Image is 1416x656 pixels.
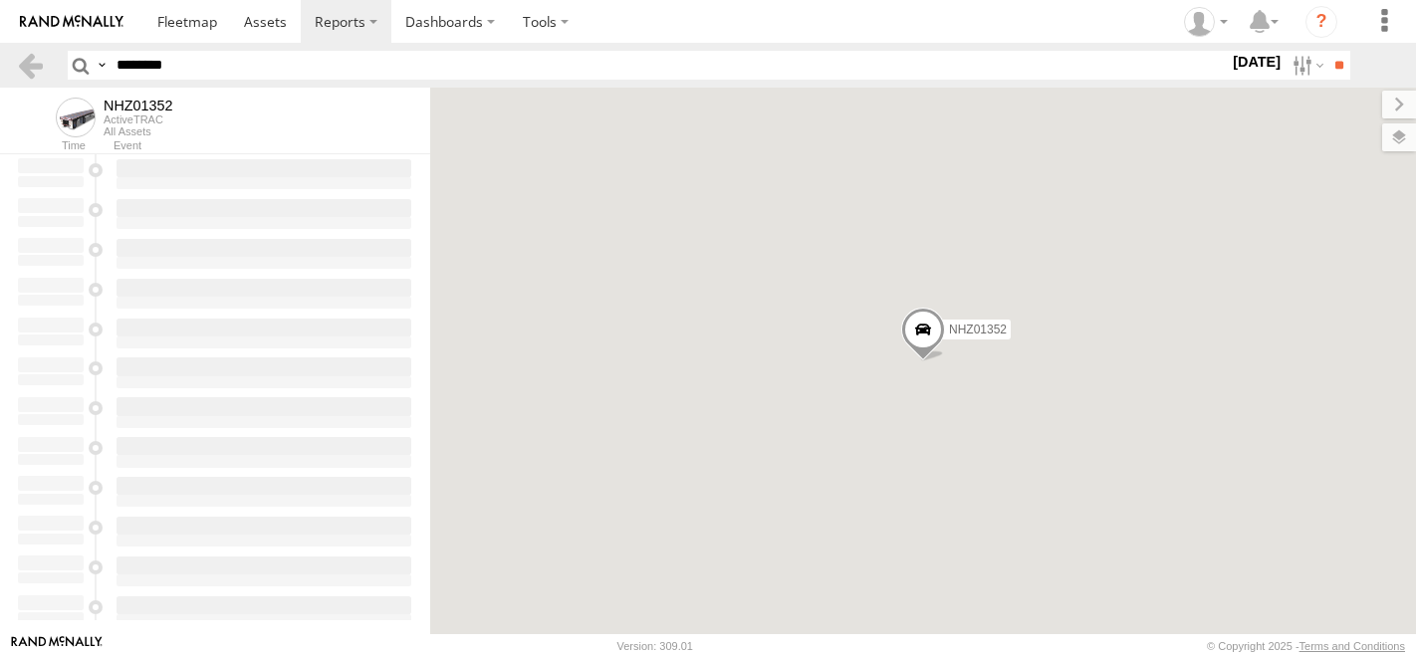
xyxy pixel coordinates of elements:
[11,636,103,656] a: Visit our Website
[20,15,123,29] img: rand-logo.svg
[16,141,86,151] div: Time
[1305,6,1337,38] i: ?
[104,125,173,137] div: All Assets
[1177,7,1235,37] div: Zulema McIntosch
[1285,51,1327,80] label: Search Filter Options
[16,51,45,80] a: Back to previous Page
[114,141,430,151] div: Event
[1229,51,1285,73] label: [DATE]
[104,113,173,125] div: ActiveTRAC
[1207,640,1405,652] div: © Copyright 2025 -
[104,98,173,113] div: NHZ01352 - View Asset History
[949,322,1007,335] span: NHZ01352
[94,51,110,80] label: Search Query
[617,640,693,652] div: Version: 309.01
[1299,640,1405,652] a: Terms and Conditions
